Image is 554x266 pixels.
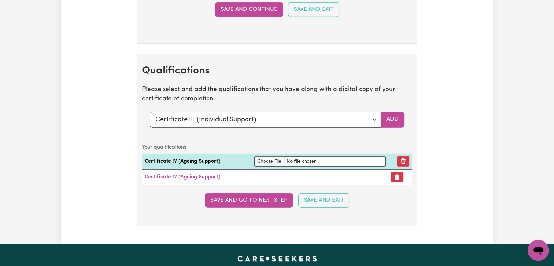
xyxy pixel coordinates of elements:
[215,2,283,17] button: Save and Continue
[142,154,252,170] td: Certificate IV (Ageing Support)
[205,193,293,208] button: Save and go to next step
[145,174,220,180] a: Certificate IV (Ageing Support)
[397,156,409,167] button: Remove qualification
[288,2,339,17] button: Save and Exit
[298,193,349,208] button: Save and Exit
[381,112,404,128] button: Add selected qualification
[142,65,412,77] h2: Qualifications
[528,240,549,261] iframe: Button to launch messaging window
[142,85,412,104] p: Please select and add the qualifications that you have along with a digital copy of your certific...
[142,141,412,154] caption: Your qualifications
[391,172,403,182] button: Remove certificate
[237,256,317,261] a: Careseekers home page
